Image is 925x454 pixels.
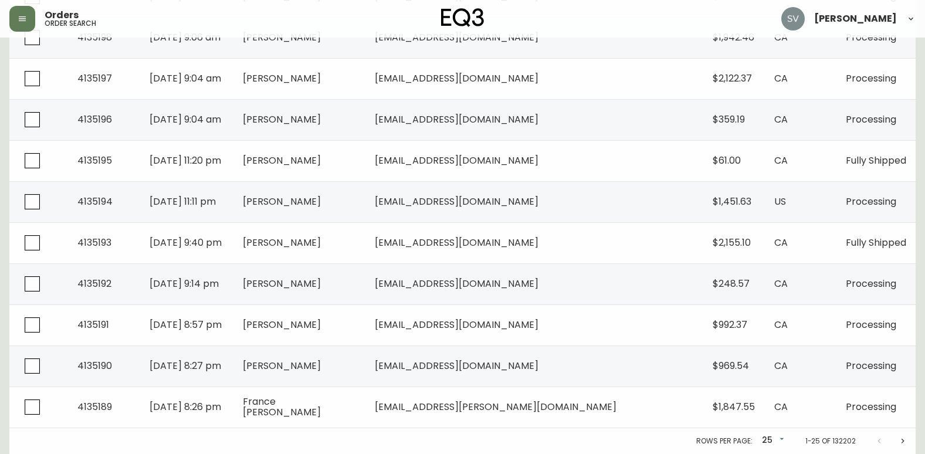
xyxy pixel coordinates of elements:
[713,195,751,208] span: $1,451.63
[713,318,747,331] span: $992.37
[150,359,221,372] span: [DATE] 8:27 pm
[375,195,538,208] span: [EMAIL_ADDRESS][DOMAIN_NAME]
[375,72,538,85] span: [EMAIL_ADDRESS][DOMAIN_NAME]
[713,154,741,167] span: $61.00
[77,195,113,208] span: 4135194
[150,277,219,290] span: [DATE] 9:14 pm
[77,359,112,372] span: 4135190
[77,400,112,414] span: 4135189
[846,400,896,414] span: Processing
[846,72,896,85] span: Processing
[375,277,538,290] span: [EMAIL_ADDRESS][DOMAIN_NAME]
[774,359,788,372] span: CA
[243,277,321,290] span: [PERSON_NAME]
[150,154,221,167] span: [DATE] 11:20 pm
[150,318,222,331] span: [DATE] 8:57 pm
[243,154,321,167] span: [PERSON_NAME]
[814,14,897,23] span: [PERSON_NAME]
[713,72,752,85] span: $2,122.37
[150,236,222,249] span: [DATE] 9:40 pm
[774,236,788,249] span: CA
[846,359,896,372] span: Processing
[774,400,788,414] span: CA
[375,154,538,167] span: [EMAIL_ADDRESS][DOMAIN_NAME]
[846,195,896,208] span: Processing
[45,11,79,20] span: Orders
[713,113,745,126] span: $359.19
[243,359,321,372] span: [PERSON_NAME]
[375,318,538,331] span: [EMAIL_ADDRESS][DOMAIN_NAME]
[375,400,616,414] span: [EMAIL_ADDRESS][PERSON_NAME][DOMAIN_NAME]
[696,436,752,446] p: Rows per page:
[45,20,96,27] h5: order search
[846,113,896,126] span: Processing
[846,154,906,167] span: Fully Shipped
[375,113,538,126] span: [EMAIL_ADDRESS][DOMAIN_NAME]
[757,431,787,450] div: 25
[243,318,321,331] span: [PERSON_NAME]
[713,277,750,290] span: $248.57
[891,429,914,453] button: Next page
[774,318,788,331] span: CA
[77,154,112,167] span: 4135195
[150,113,221,126] span: [DATE] 9:04 am
[805,436,856,446] p: 1-25 of 132202
[441,8,484,27] img: logo
[846,318,896,331] span: Processing
[713,359,749,372] span: $969.54
[846,277,896,290] span: Processing
[774,154,788,167] span: CA
[713,236,751,249] span: $2,155.10
[77,236,111,249] span: 4135193
[77,318,109,331] span: 4135191
[781,7,805,31] img: 0ef69294c49e88f033bcbeb13310b844
[774,113,788,126] span: CA
[243,113,321,126] span: [PERSON_NAME]
[243,72,321,85] span: [PERSON_NAME]
[150,195,216,208] span: [DATE] 11:11 pm
[243,395,321,419] span: France [PERSON_NAME]
[77,277,111,290] span: 4135192
[77,113,112,126] span: 4135196
[774,195,786,208] span: US
[150,72,221,85] span: [DATE] 9:04 am
[774,72,788,85] span: CA
[375,236,538,249] span: [EMAIL_ADDRESS][DOMAIN_NAME]
[774,277,788,290] span: CA
[243,236,321,249] span: [PERSON_NAME]
[243,195,321,208] span: [PERSON_NAME]
[713,400,755,414] span: $1,847.55
[846,236,906,249] span: Fully Shipped
[77,72,112,85] span: 4135197
[150,400,221,414] span: [DATE] 8:26 pm
[375,359,538,372] span: [EMAIL_ADDRESS][DOMAIN_NAME]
